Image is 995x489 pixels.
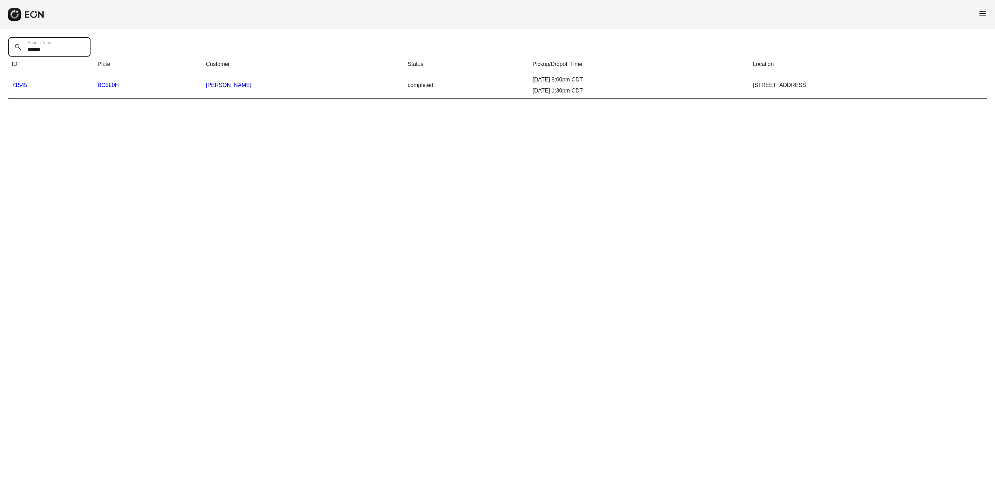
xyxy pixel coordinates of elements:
span: menu [978,9,987,18]
div: [DATE] 1:30pm CDT [533,87,746,95]
a: [PERSON_NAME] [206,82,252,88]
td: [STREET_ADDRESS] [749,72,987,99]
th: ID [8,57,94,72]
a: 71545 [12,82,27,88]
th: Location [749,57,987,72]
th: Status [404,57,529,72]
label: Search Trips [28,40,51,46]
th: Customer [202,57,404,72]
a: BG5L0H [97,82,119,88]
th: Pickup/Dropoff Time [529,57,750,72]
div: [DATE] 8:00pm CDT [533,76,746,84]
td: completed [404,72,529,99]
th: Plate [94,57,202,72]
